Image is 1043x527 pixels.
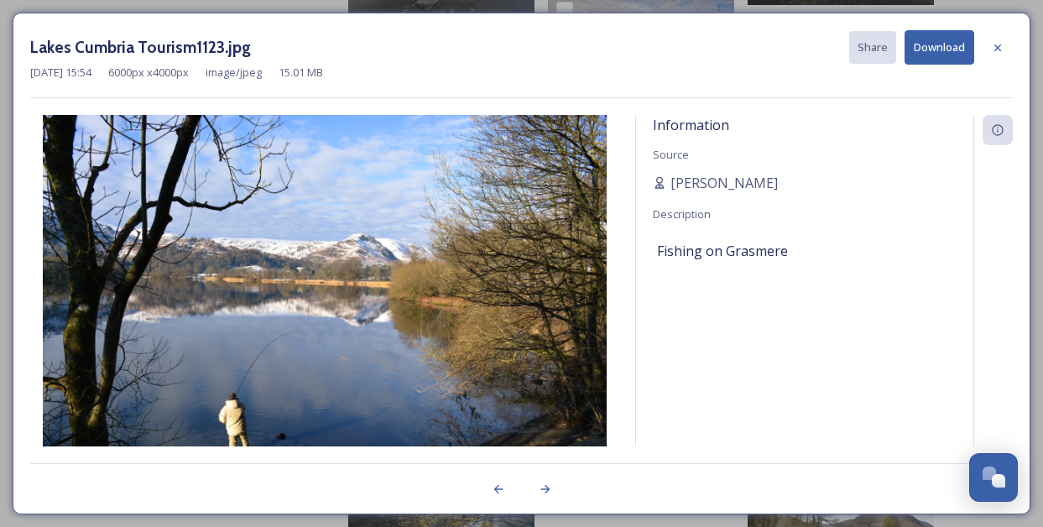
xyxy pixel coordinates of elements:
button: Open Chat [969,453,1018,502]
h3: Lakes Cumbria Tourism1123.jpg [30,35,251,60]
span: image/jpeg [206,65,262,81]
span: [DATE] 15:54 [30,65,91,81]
span: Information [653,116,729,134]
button: Share [849,31,896,64]
img: Lakes%20Cumbria%20Tourism1123.jpg [30,115,618,491]
button: Download [905,30,974,65]
span: 15.01 MB [279,65,323,81]
span: [PERSON_NAME] [670,173,778,193]
span: 6000 px x 4000 px [108,65,189,81]
span: Fishing on Grasmere [657,241,788,261]
span: Source [653,147,689,162]
span: Description [653,206,711,222]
